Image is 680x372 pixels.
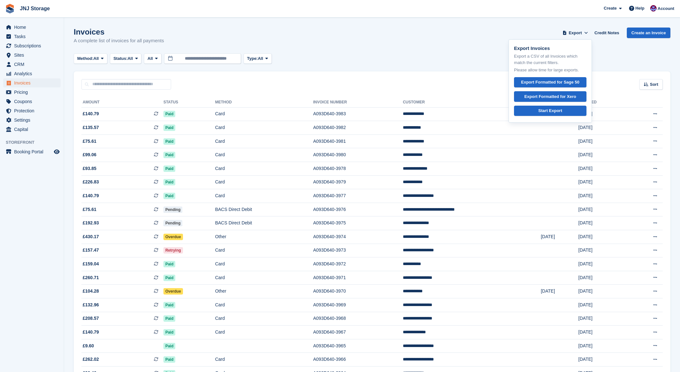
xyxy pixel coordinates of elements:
th: Method [215,97,313,108]
td: Card [215,134,313,148]
span: Capital [14,125,53,134]
span: Paid [163,261,175,267]
a: menu [3,125,61,134]
span: Storefront [6,139,64,146]
span: Type: [247,55,258,62]
span: £132.96 [83,302,99,308]
td: A093D640-3972 [313,257,403,271]
span: All [147,55,153,62]
span: £140.79 [83,329,99,336]
span: Retrying [163,247,183,254]
td: A093D640-3968 [313,312,403,326]
td: Card [215,148,313,162]
span: Paid [163,166,175,172]
span: £140.79 [83,192,99,199]
span: £135.57 [83,124,99,131]
td: Card [215,162,313,176]
span: £157.47 [83,247,99,254]
td: [DATE] [578,175,627,189]
a: menu [3,88,61,97]
span: Sort [650,81,658,88]
td: Card [215,353,313,367]
span: Subscriptions [14,41,53,50]
td: [DATE] [578,162,627,176]
span: £208.57 [83,315,99,322]
td: [DATE] [578,216,627,230]
span: Coupons [14,97,53,106]
span: £226.83 [83,179,99,185]
a: menu [3,51,61,60]
p: Please allow time for large exports. [514,67,586,73]
td: A093D640-3982 [313,121,403,135]
span: Paid [163,125,175,131]
span: Create [604,5,617,12]
td: Other [215,230,313,244]
td: [DATE] [578,134,627,148]
span: Pricing [14,88,53,97]
td: [DATE] [541,230,578,244]
img: stora-icon-8386f47178a22dfd0bd8f6a31ec36ba5ce8667c1dd55bd0f319d3a0aa187defe.svg [5,4,15,13]
span: Settings [14,116,53,125]
td: Card [215,244,313,257]
td: A093D640-3971 [313,271,403,285]
th: Customer [403,97,541,108]
span: Paid [163,329,175,336]
a: menu [3,116,61,125]
td: Card [215,175,313,189]
td: Card [215,257,313,271]
td: A093D640-3983 [313,107,403,121]
a: menu [3,60,61,69]
span: Paid [163,275,175,281]
td: [DATE] [578,121,627,135]
a: menu [3,69,61,78]
span: £75.61 [83,138,96,145]
td: A093D640-3977 [313,189,403,203]
span: Protection [14,106,53,115]
td: [DATE] [578,285,627,298]
td: [DATE] [578,230,627,244]
a: menu [3,97,61,106]
td: A093D640-3976 [313,203,403,216]
span: Booking Portal [14,147,53,156]
th: Created [578,97,627,108]
p: A complete list of invoices for all payments [74,37,164,44]
td: A093D640-3973 [313,244,403,257]
td: A093D640-3974 [313,230,403,244]
td: A093D640-3978 [313,162,403,176]
span: £260.71 [83,274,99,281]
span: Pending [163,220,182,226]
span: £430.17 [83,233,99,240]
span: £99.06 [83,151,96,158]
td: [DATE] [578,271,627,285]
span: Status: [113,55,128,62]
span: Paid [163,111,175,117]
span: Overdue [163,234,183,240]
span: Paid [163,152,175,158]
span: Paid [163,356,175,363]
div: Start Export [538,108,562,114]
td: A093D640-3967 [313,326,403,339]
td: A093D640-3975 [313,216,403,230]
span: Paid [163,179,175,185]
td: A093D640-3979 [313,175,403,189]
td: A093D640-3965 [313,339,403,353]
div: Export Formatted for Xero [524,93,576,100]
td: [DATE] [578,244,627,257]
span: Export [569,30,582,36]
td: [DATE] [578,257,627,271]
span: Overdue [163,288,183,295]
span: Paid [163,138,175,145]
td: Other [215,285,313,298]
span: Analytics [14,69,53,78]
p: Export Invoices [514,45,586,52]
td: [DATE] [578,312,627,326]
span: £159.04 [83,261,99,267]
td: Card [215,298,313,312]
th: Invoice Number [313,97,403,108]
button: Export [561,28,589,38]
td: [DATE] [578,298,627,312]
span: Tasks [14,32,53,41]
span: Paid [163,343,175,349]
h1: Invoices [74,28,164,36]
td: [DATE] [578,107,627,121]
